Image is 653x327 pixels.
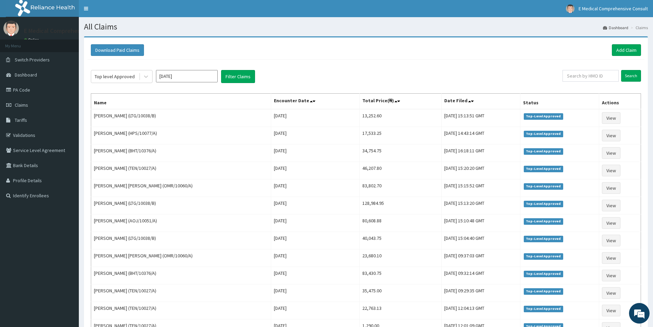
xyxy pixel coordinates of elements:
[156,70,218,82] input: Select Month and Year
[441,302,520,319] td: [DATE] 12:04:13 GMT
[602,287,620,299] a: View
[91,94,271,109] th: Name
[359,109,441,127] td: 13,252.60
[271,302,359,319] td: [DATE]
[271,214,359,232] td: [DATE]
[95,73,135,80] div: Top level Approved
[91,284,271,302] td: [PERSON_NAME] (TEN/10027/A)
[221,70,255,83] button: Filter Claims
[520,94,599,109] th: Status
[629,25,648,31] li: Claims
[524,288,563,294] span: Top-Level Approved
[91,109,271,127] td: [PERSON_NAME] (LTG/10038/B)
[524,306,563,312] span: Top-Level Approved
[24,37,40,42] a: Online
[271,127,359,144] td: [DATE]
[359,267,441,284] td: 83,430.75
[359,249,441,267] td: 23,680.10
[271,162,359,179] td: [DATE]
[84,22,648,31] h1: All Claims
[524,148,563,154] span: Top-Level Approved
[602,270,620,281] a: View
[441,197,520,214] td: [DATE] 15:13:20 GMT
[441,162,520,179] td: [DATE] 15:20:20 GMT
[441,144,520,162] td: [DATE] 16:18:11 GMT
[271,197,359,214] td: [DATE]
[91,127,271,144] td: [PERSON_NAME] (HPS/10077/A)
[441,284,520,302] td: [DATE] 09:29:35 GMT
[24,28,113,34] p: E Medical Comprehensive Consult
[271,232,359,249] td: [DATE]
[602,235,620,246] a: View
[271,249,359,267] td: [DATE]
[602,147,620,159] a: View
[621,70,641,82] input: Search
[91,144,271,162] td: [PERSON_NAME] (BHT/10376/A)
[602,252,620,264] a: View
[359,162,441,179] td: 46,207.80
[441,127,520,144] td: [DATE] 14:43:14 GMT
[91,302,271,319] td: [PERSON_NAME] (TEN/10027/A)
[271,284,359,302] td: [DATE]
[441,94,520,109] th: Date Filed
[359,197,441,214] td: 128,984.95
[524,131,563,137] span: Top-Level Approved
[271,109,359,127] td: [DATE]
[612,44,641,56] a: Add Claim
[524,253,563,259] span: Top-Level Approved
[441,267,520,284] td: [DATE] 09:32:14 GMT
[524,201,563,207] span: Top-Level Approved
[15,102,28,108] span: Claims
[271,94,359,109] th: Encounter Date
[602,130,620,141] a: View
[524,218,563,224] span: Top-Level Approved
[441,179,520,197] td: [DATE] 15:15:52 GMT
[3,21,19,36] img: User Image
[441,109,520,127] td: [DATE] 15:13:51 GMT
[566,4,575,13] img: User Image
[91,179,271,197] td: [PERSON_NAME] [PERSON_NAME] (OMR/10060/A)
[524,113,563,119] span: Top-Level Approved
[524,166,563,172] span: Top-Level Approved
[602,217,620,229] a: View
[602,305,620,316] a: View
[359,232,441,249] td: 40,043.75
[359,94,441,109] th: Total Price(₦)
[359,144,441,162] td: 34,754.75
[91,232,271,249] td: [PERSON_NAME] (LTG/10038/B)
[603,25,628,31] a: Dashboard
[602,200,620,211] a: View
[271,179,359,197] td: [DATE]
[271,144,359,162] td: [DATE]
[91,249,271,267] td: [PERSON_NAME] [PERSON_NAME] (OMR/10060/A)
[359,179,441,197] td: 83,802.70
[524,236,563,242] span: Top-Level Approved
[441,214,520,232] td: [DATE] 15:10:48 GMT
[271,267,359,284] td: [DATE]
[359,214,441,232] td: 80,608.88
[359,127,441,144] td: 17,533.25
[359,302,441,319] td: 22,763.13
[91,197,271,214] td: [PERSON_NAME] (LTG/10038/B)
[15,57,50,63] span: Switch Providers
[15,117,27,123] span: Tariffs
[15,72,37,78] span: Dashboard
[579,5,648,12] span: E Medical Comprehensive Consult
[602,112,620,124] a: View
[91,44,144,56] button: Download Paid Claims
[602,182,620,194] a: View
[91,267,271,284] td: [PERSON_NAME] (BHT/10376/A)
[441,249,520,267] td: [DATE] 09:37:03 GMT
[599,94,641,109] th: Actions
[563,70,619,82] input: Search by HMO ID
[359,284,441,302] td: 35,475.00
[91,162,271,179] td: [PERSON_NAME] (TEN/10027/A)
[91,214,271,232] td: [PERSON_NAME] (AOJ/10051/A)
[602,165,620,176] a: View
[524,271,563,277] span: Top-Level Approved
[441,232,520,249] td: [DATE] 15:04:40 GMT
[524,183,563,189] span: Top-Level Approved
